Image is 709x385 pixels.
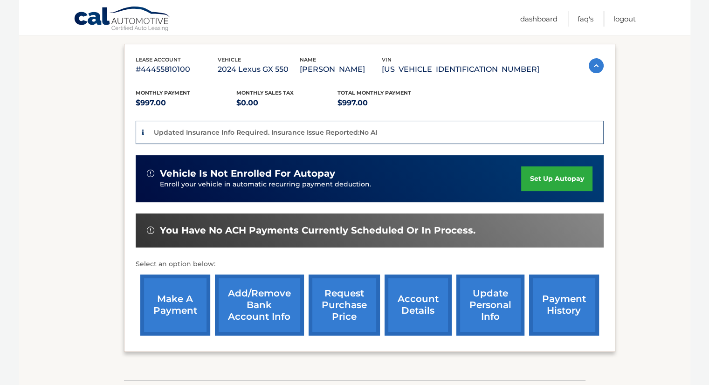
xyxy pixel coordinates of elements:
[147,170,154,177] img: alert-white.svg
[309,275,380,336] a: request purchase price
[74,6,172,33] a: Cal Automotive
[136,259,604,270] p: Select an option below:
[300,63,382,76] p: [PERSON_NAME]
[236,89,294,96] span: Monthly sales Tax
[529,275,599,336] a: payment history
[160,179,522,190] p: Enroll your vehicle in automatic recurring payment deduction.
[154,128,377,137] p: Updated Insurance Info Required. Insurance Issue Reported:No AI
[613,11,636,27] a: Logout
[521,166,592,191] a: set up autopay
[218,56,241,63] span: vehicle
[382,63,539,76] p: [US_VEHICLE_IDENTIFICATION_NUMBER]
[382,56,392,63] span: vin
[456,275,524,336] a: update personal info
[337,96,439,110] p: $997.00
[215,275,304,336] a: Add/Remove bank account info
[136,96,237,110] p: $997.00
[160,168,335,179] span: vehicle is not enrolled for autopay
[589,58,604,73] img: accordion-active.svg
[578,11,593,27] a: FAQ's
[385,275,452,336] a: account details
[337,89,411,96] span: Total Monthly Payment
[147,227,154,234] img: alert-white.svg
[140,275,210,336] a: make a payment
[218,63,300,76] p: 2024 Lexus GX 550
[136,63,218,76] p: #44455810100
[520,11,558,27] a: Dashboard
[136,56,181,63] span: lease account
[136,89,190,96] span: Monthly Payment
[300,56,316,63] span: name
[160,225,475,236] span: You have no ACH payments currently scheduled or in process.
[236,96,337,110] p: $0.00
